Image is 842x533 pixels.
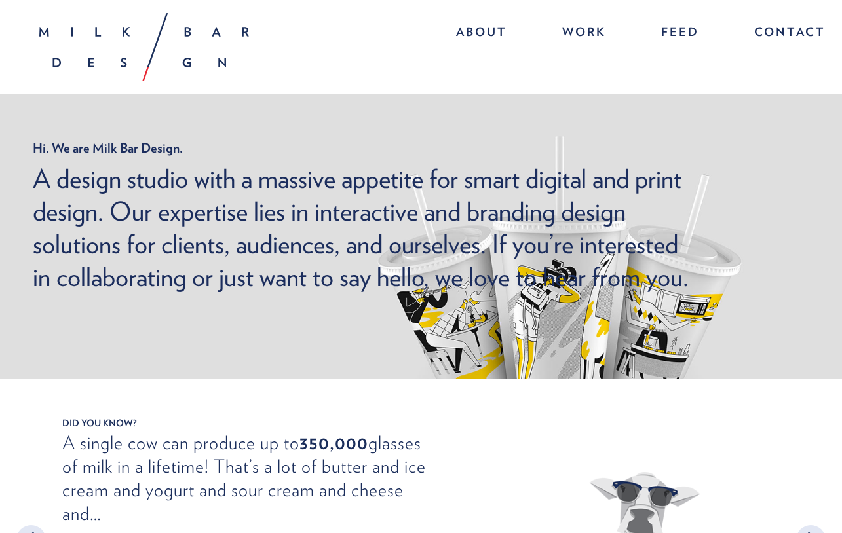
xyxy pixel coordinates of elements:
strong: Did you know? [29,418,813,428]
a: Contact [741,20,826,48]
a: Work [549,20,619,48]
a: Feed [648,20,712,48]
a: About [443,20,520,48]
span: Hi. We are Milk Bar Design. [33,140,691,156]
strong: 350,000 [299,432,368,454]
img: Milk Bar Design [39,13,249,81]
p: A single cow can produce up to glasses of milk in a lifetime! That’s a lot of butter and ice crea... [62,431,436,525]
p: A design studio with a massive appetite for smart digital and print design. Our expertise lies in... [33,162,691,293]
